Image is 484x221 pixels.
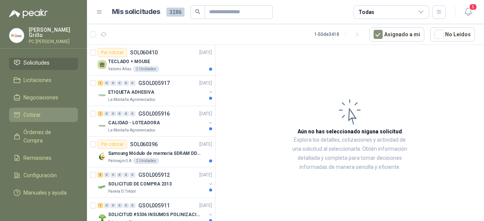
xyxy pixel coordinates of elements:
[166,8,185,17] span: 3286
[130,142,158,147] p: SOL060396
[123,111,129,116] div: 0
[199,202,212,209] p: [DATE]
[199,172,212,179] p: [DATE]
[123,172,129,178] div: 0
[98,172,103,178] div: 5
[199,80,212,87] p: [DATE]
[461,5,475,19] button: 5
[9,90,78,105] a: Negociaciones
[195,9,200,14] span: search
[108,119,160,127] p: CALIDAD - LOTEADORA
[98,140,127,149] div: Por cotizar
[130,80,135,86] div: 0
[98,79,214,103] a: 1 0 0 0 0 0 GSOL005917[DATE] Company LogoETIQUETA ADHESIVALa Montaña Agromercados
[108,181,172,188] p: SOLICITUD DE COMPRA 2313
[117,111,123,116] div: 0
[23,189,67,197] span: Manuales y ayuda
[130,50,158,55] p: SOL060410
[199,49,212,56] p: [DATE]
[430,27,475,42] button: No Leídos
[98,170,214,195] a: 5 0 0 0 0 0 GSOL005912[DATE] Company LogoSOLICITUD DE COMPRA 2313Panela El Trébol
[98,80,103,86] div: 1
[110,111,116,116] div: 0
[104,111,110,116] div: 0
[298,127,402,136] h3: Aún no has seleccionado niguna solicitud
[108,66,132,72] p: Valores Atlas
[98,182,107,192] img: Company Logo
[23,171,57,179] span: Configuración
[138,80,170,86] p: GSOL005917
[23,59,50,67] span: Solicitudes
[199,141,212,148] p: [DATE]
[130,203,135,208] div: 0
[108,150,202,157] p: Samsung Módulo de memoria SDRAM DDR4 M393A2G40DB0 de 16 GB M393A2G40DB0-CPB
[104,80,110,86] div: 0
[23,154,51,162] span: Remisiones
[133,66,159,72] div: 2 Unidades
[110,172,116,178] div: 0
[117,203,123,208] div: 0
[9,185,78,200] a: Manuales y ayuda
[23,111,41,119] span: Cotizar
[104,172,110,178] div: 0
[9,151,78,165] a: Remisiones
[108,158,132,164] p: Palmagro S.A
[314,28,363,40] div: 1 - 50 de 3418
[138,203,170,208] p: GSOL005911
[130,111,135,116] div: 0
[108,58,150,65] p: TECLADO + MOUSE
[98,48,127,57] div: Por cotizar
[108,97,155,103] p: La Montaña Agromercados
[123,80,129,86] div: 0
[9,28,24,43] img: Company Logo
[108,211,202,218] p: SOLICITUD #5336 INSUMOS POLINIZACIÓN
[469,3,477,11] span: 5
[98,152,107,161] img: Company Logo
[29,27,78,38] p: [PERSON_NAME] Grillo
[112,6,160,17] h1: Mis solicitudes
[9,73,78,87] a: Licitaciones
[98,111,103,116] div: 1
[369,27,424,42] button: Asignado a mi
[9,108,78,122] a: Cotizar
[29,39,78,44] p: PC [PERSON_NAME]
[123,203,129,208] div: 0
[9,9,48,18] img: Logo peakr
[87,137,215,167] a: Por cotizarSOL060396[DATE] Company LogoSamsung Módulo de memoria SDRAM DDR4 M393A2G40DB0 de 16 GB...
[9,125,78,148] a: Órdenes de Compra
[117,172,123,178] div: 0
[291,136,408,172] p: Explora los detalles, cotizaciones y actividad de una solicitud al seleccionarla. Obtén informaci...
[110,203,116,208] div: 0
[98,203,103,208] div: 1
[117,80,123,86] div: 0
[9,56,78,70] a: Solicitudes
[9,168,78,182] a: Configuración
[87,45,215,76] a: Por cotizarSOL060410[DATE] TECLADO + MOUSEValores Atlas2 Unidades
[108,127,155,133] p: La Montaña Agromercados
[138,111,170,116] p: GSOL005916
[104,203,110,208] div: 0
[108,89,154,96] p: ETIQUETA ADHESIVA
[199,110,212,117] p: [DATE]
[130,172,135,178] div: 0
[23,128,71,145] span: Órdenes de Compra
[358,8,374,16] div: Todas
[98,109,214,133] a: 1 0 0 0 0 0 GSOL005916[DATE] Company LogoCALIDAD - LOTEADORALa Montaña Agromercados
[98,121,107,130] img: Company Logo
[108,189,136,195] p: Panela El Trébol
[133,158,159,164] div: 2 Unidades
[110,80,116,86] div: 0
[98,91,107,100] img: Company Logo
[23,76,51,84] span: Licitaciones
[138,172,170,178] p: GSOL005912
[23,93,58,102] span: Negociaciones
